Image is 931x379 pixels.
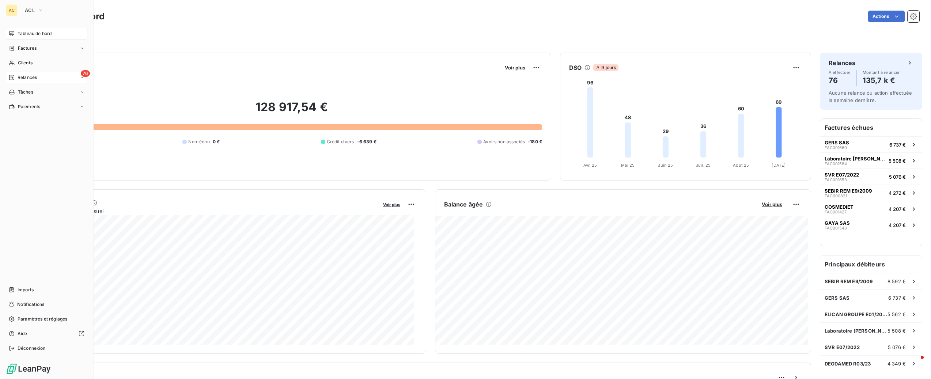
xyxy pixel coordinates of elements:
[762,201,782,207] span: Voir plus
[696,163,711,168] tspan: Juil. 25
[825,226,847,230] span: FAC001548
[444,200,483,209] h6: Balance âgée
[505,65,525,71] span: Voir plus
[863,70,900,75] span: Montant à relancer
[825,361,871,367] span: DEODAMED R03/23
[583,163,597,168] tspan: Avr. 25
[825,204,854,210] span: COSMEDIET
[889,222,906,228] span: 4 207 €
[825,188,872,194] span: SEBIR REM E9/2009
[825,210,847,214] span: FAC001427
[820,255,922,273] h6: Principaux débiteurs
[18,45,37,52] span: Factures
[18,330,27,337] span: Aide
[6,363,51,375] img: Logo LeanPay
[888,295,906,301] span: 6 737 €
[820,168,922,185] button: SVR E07/2022FAC0016535 076 €
[888,278,906,284] span: 8 592 €
[188,139,209,145] span: Non-échu
[213,139,220,145] span: 0 €
[825,140,849,145] span: GERS SAS
[820,185,922,201] button: SEBIR REM E9/2009FAC0008214 272 €
[658,163,673,168] tspan: Juin 25
[18,345,46,352] span: Déconnexion
[829,58,855,67] h6: Relances
[825,220,850,226] span: GAYA SAS
[888,328,906,334] span: 5 508 €
[868,11,905,22] button: Actions
[829,90,912,103] span: Aucune relance ou action effectuée la semaine dernière.
[889,142,906,148] span: 6 737 €
[825,311,888,317] span: ELICAN GROUPE E01/2023
[889,174,906,180] span: 5 076 €
[528,139,542,145] span: -180 €
[41,100,542,122] h2: 128 917,54 €
[820,201,922,217] button: COSMEDIETFAC0014274 207 €
[825,344,860,350] span: SVR E07/2022
[820,136,922,152] button: GERS SASFAC0016606 737 €
[593,64,618,71] span: 9 jours
[829,75,851,86] h4: 76
[6,328,87,340] a: Aide
[383,202,400,207] span: Voir plus
[18,316,67,322] span: Paramètres et réglages
[863,75,900,86] h4: 135,7 k €
[888,361,906,367] span: 4 349 €
[820,152,922,168] button: Laboratoire [PERSON_NAME]FAC0015845 508 €
[760,201,784,208] button: Voir plus
[41,207,378,215] span: Chiffre d'affaires mensuel
[889,190,906,196] span: 4 272 €
[25,7,35,13] span: ACL
[18,30,52,37] span: Tableau de bord
[888,311,906,317] span: 5 562 €
[569,63,582,72] h6: DSO
[825,328,888,334] span: Laboratoire [PERSON_NAME]
[820,217,922,233] button: GAYA SASFAC0015484 207 €
[733,163,749,168] tspan: Août 25
[825,145,847,150] span: FAC001660
[825,295,849,301] span: GERS SAS
[81,70,90,77] span: 76
[889,158,906,164] span: 5 508 €
[18,60,33,66] span: Clients
[357,139,376,145] span: -6 639 €
[888,344,906,350] span: 5 076 €
[825,172,859,178] span: SVR E07/2022
[327,139,354,145] span: Crédit divers
[483,139,525,145] span: Avoirs non associés
[18,287,34,293] span: Imports
[18,74,37,81] span: Relances
[18,103,40,110] span: Paiements
[772,163,786,168] tspan: [DATE]
[381,201,402,208] button: Voir plus
[825,162,847,166] span: FAC001584
[621,163,635,168] tspan: Mai 25
[503,64,527,71] button: Voir plus
[829,70,851,75] span: À effectuer
[825,278,873,284] span: SEBIR REM E9/2009
[825,156,886,162] span: Laboratoire [PERSON_NAME]
[18,89,33,95] span: Tâches
[825,194,847,198] span: FAC000821
[17,301,44,308] span: Notifications
[6,4,18,16] div: AC
[889,206,906,212] span: 4 207 €
[906,354,924,372] iframe: Intercom live chat
[825,178,847,182] span: FAC001653
[820,119,922,136] h6: Factures échues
